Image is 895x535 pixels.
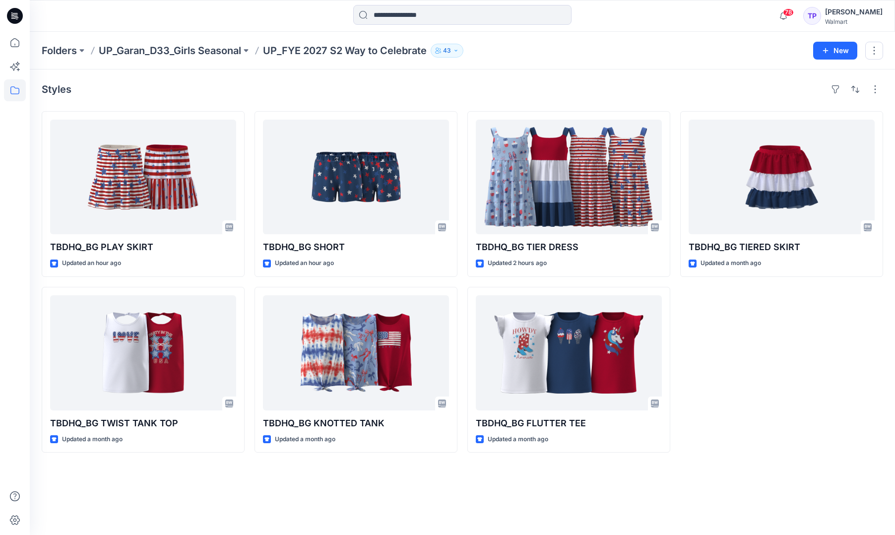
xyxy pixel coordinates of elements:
[488,434,548,445] p: Updated a month ago
[62,434,123,445] p: Updated a month ago
[263,240,449,254] p: TBDHQ_BG SHORT
[803,7,821,25] div: TP
[50,120,236,234] a: TBDHQ_BG PLAY SKIRT
[275,258,334,268] p: Updated an hour ago
[50,240,236,254] p: TBDHQ_BG PLAY SKIRT
[488,258,547,268] p: Updated 2 hours ago
[50,295,236,410] a: TBDHQ_BG TWIST TANK TOP
[825,18,883,25] div: Walmart
[42,44,77,58] a: Folders
[783,8,794,16] span: 78
[50,416,236,430] p: TBDHQ_BG TWIST TANK TOP
[275,434,335,445] p: Updated a month ago
[476,416,662,430] p: TBDHQ_BG FLUTTER TEE
[263,120,449,234] a: TBDHQ_BG SHORT
[263,416,449,430] p: TBDHQ_BG KNOTTED TANK
[813,42,857,60] button: New
[431,44,463,58] button: 43
[689,240,875,254] p: TBDHQ_BG TIERED SKIRT
[263,44,427,58] p: UP_FYE 2027 S2 Way to Celebrate
[476,295,662,410] a: TBDHQ_BG FLUTTER TEE
[62,258,121,268] p: Updated an hour ago
[476,240,662,254] p: TBDHQ_BG TIER DRESS
[42,83,71,95] h4: Styles
[689,120,875,234] a: TBDHQ_BG TIERED SKIRT
[443,45,451,56] p: 43
[263,295,449,410] a: TBDHQ_BG KNOTTED TANK
[99,44,241,58] a: UP_Garan_D33_Girls Seasonal
[476,120,662,234] a: TBDHQ_BG TIER DRESS
[825,6,883,18] div: [PERSON_NAME]
[701,258,761,268] p: Updated a month ago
